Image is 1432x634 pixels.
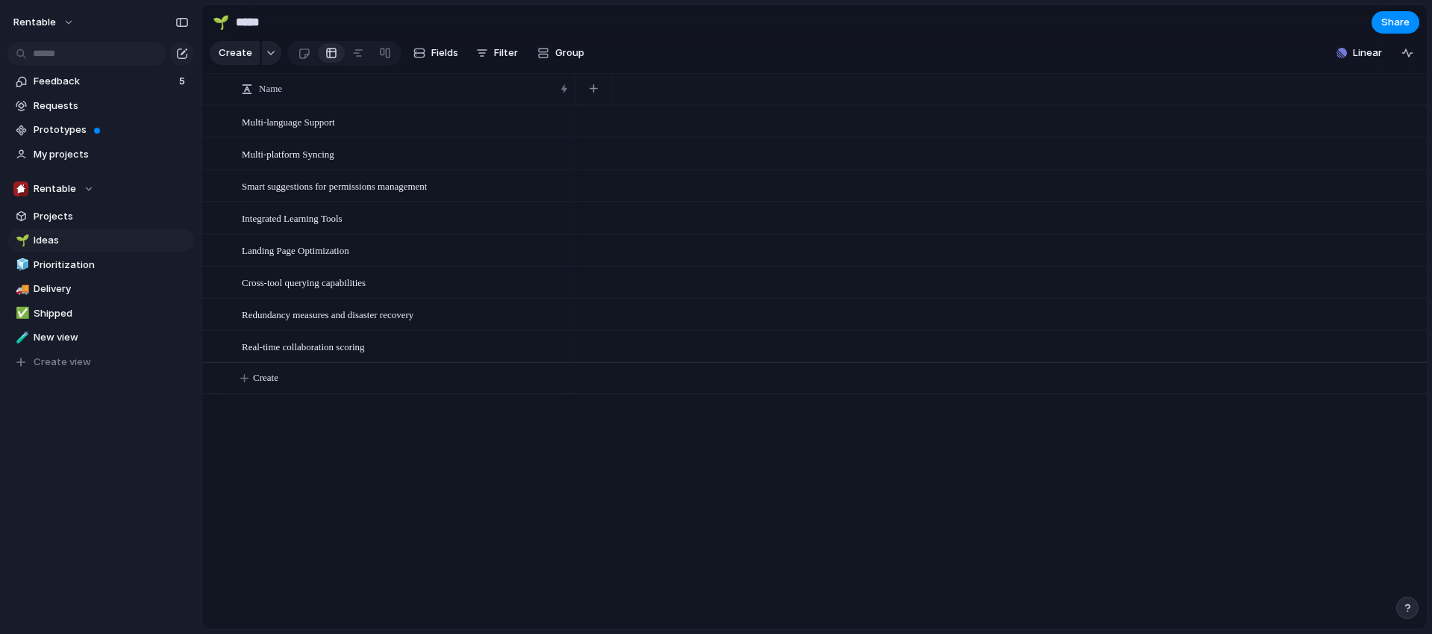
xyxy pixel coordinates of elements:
a: My projects [7,143,194,166]
span: New view [34,330,189,345]
a: Requests [7,95,194,117]
button: Rentable [7,178,194,200]
a: 🌱Ideas [7,229,194,252]
span: Rentable [34,181,76,196]
a: Prototypes [7,119,194,141]
a: 🧊Prioritization [7,254,194,276]
span: Ideas [34,233,189,248]
span: Filter [494,46,518,60]
span: 5 [179,74,188,89]
span: Integrated Learning Tools [242,209,343,226]
span: Real-time collaboration scoring [242,338,365,355]
span: Prototypes [34,122,189,137]
span: Create [219,46,252,60]
span: Prioritization [34,258,189,273]
button: 🚚 [13,282,28,296]
span: Fields [431,46,458,60]
button: Create view [7,351,194,373]
a: Projects [7,205,194,228]
span: Smart suggestions for permissions management [242,177,427,194]
span: Name [259,81,282,96]
span: Cross-tool querying capabilities [242,273,366,290]
a: ✅Shipped [7,302,194,325]
span: Multi-language Support [242,113,335,130]
a: Feedback5 [7,70,194,93]
span: Delivery [34,282,189,296]
span: Multi-platform Syncing [242,145,334,162]
button: Fields [407,41,464,65]
div: 🌱 [213,12,229,32]
span: Redundancy measures and disaster recovery [242,305,413,323]
div: 🧪 [16,329,26,346]
button: 🧪 [13,330,28,345]
span: Requests [34,99,189,114]
span: Linear [1353,46,1382,60]
span: Rentable [13,15,56,30]
span: Create [253,370,278,385]
span: Projects [34,209,189,224]
span: Share [1381,15,1410,30]
button: 🌱 [13,233,28,248]
div: ✅ [16,305,26,322]
button: 🌱 [209,10,233,34]
span: Shipped [34,306,189,321]
button: ✅ [13,306,28,321]
span: Group [555,46,584,60]
button: Share [1372,11,1419,34]
span: My projects [34,147,189,162]
button: Group [530,41,592,65]
button: Linear [1331,42,1388,64]
button: Rentable [7,10,82,34]
button: 🧊 [13,258,28,273]
div: 🧊 [16,256,26,273]
span: Landing Page Optimization [242,241,349,258]
span: Feedback [34,74,175,89]
span: Create view [34,355,91,370]
button: Filter [470,41,524,65]
a: 🚚Delivery [7,278,194,300]
div: 🌱 [16,232,26,249]
a: 🧪New view [7,326,194,349]
div: 🚚 [16,281,26,298]
button: Create [210,41,260,65]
